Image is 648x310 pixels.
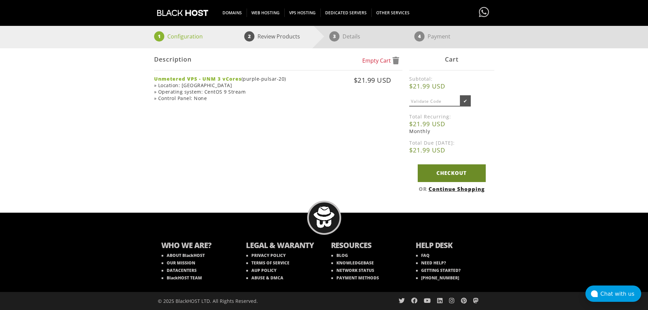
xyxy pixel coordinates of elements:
a: BLOG [331,252,348,258]
span: DEDICATED SERVERS [320,9,372,17]
a: NETWORK STATUS [331,267,374,273]
a: TERMS OF SERVICE [246,260,289,266]
a: Continue Shopping [429,185,485,192]
a: PRIVACY POLICY [246,252,286,258]
b: HELP DESK [416,240,487,252]
a: PAYMENT METHODS [331,275,379,281]
a: BlackHOST TEAM [162,275,202,281]
b: $21.99 USD [409,82,494,90]
span: Monthly [409,128,430,134]
p: Details [343,31,360,42]
img: BlackHOST mascont, Blacky. [313,207,335,228]
div: (purple-pulsar-20) » Location: [GEOGRAPHIC_DATA] » Operating system: CentOS 9 Stream » Control Pa... [154,76,291,101]
p: Payment [428,31,450,42]
div: $21.99 USD [292,76,392,99]
b: WHO WE ARE? [161,240,233,252]
strong: Unmetered VPS - UNM 3 vCores [154,76,242,82]
span: 1 [154,31,164,42]
b: RESOURCES [331,240,402,252]
b: $21.99 USD [409,146,494,154]
button: Chat with us [585,285,641,302]
input: Validate Code [409,97,460,107]
div: Description [154,48,402,70]
span: 2 [244,31,254,42]
a: Checkout [418,164,486,182]
span: 4 [414,31,425,42]
div: Chat with us [600,291,641,297]
a: DATACENTERS [162,267,197,273]
a: Empty Cart [362,57,399,64]
a: FAQ [416,252,430,258]
a: [PHONE_NUMBER] [416,275,459,281]
a: ABOUT BlackHOST [162,252,205,258]
a: NEED HELP? [416,260,446,266]
a: ABUSE & DMCA [246,275,283,281]
div: Cart [409,48,494,70]
span: 3 [329,31,339,42]
a: AUP POLICY [246,267,277,273]
a: KNOWLEDGEBASE [331,260,374,266]
a: GETTING STARTED? [416,267,461,273]
span: DOMAINS [218,9,247,17]
div: © 2025 BlackHOST LTD. All Rights Reserved. [158,292,321,310]
p: Review Products [257,31,300,42]
label: Total Due [DATE]: [409,140,494,146]
b: LEGAL & WARANTY [246,240,317,252]
div: OR [409,185,494,192]
span: WEB HOSTING [247,9,285,17]
p: Configuration [167,31,203,42]
b: $21.99 USD [409,120,494,128]
a: OUR MISSION [162,260,195,266]
span: OTHER SERVICES [371,9,414,17]
label: Subtotal: [409,76,494,82]
span: VPS HOSTING [284,9,321,17]
label: Total Recurring: [409,113,494,120]
input: ✔ [460,95,471,107]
